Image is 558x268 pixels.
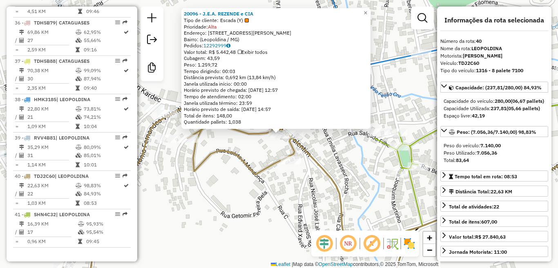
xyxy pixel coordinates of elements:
td: 22,80 KM [27,105,75,113]
i: Observações [226,43,230,48]
td: 1,03 KM [27,199,75,207]
i: % de utilização do peso [76,183,82,188]
i: % de utilização da cubagem [78,230,84,235]
td: 62,95% [83,28,123,36]
strong: LEOPOLDINA [471,45,502,51]
a: Zoom out [423,244,435,256]
i: Total de Atividades [19,115,24,120]
a: Zoom in [423,232,435,244]
span: 36 - [15,20,89,26]
td: 73,81% [83,105,123,113]
strong: [PERSON_NAME] [463,53,502,59]
div: Peso: 1.259,72 [184,62,368,68]
i: % de utilização da cubagem [76,191,82,196]
div: Capacidade: (237,81/280,00) 84,93% [440,94,548,123]
span: Capacidade: (237,81/280,00) 84,93% [455,84,542,91]
em: Opções [115,20,120,25]
em: Rota exportada [123,97,127,102]
i: Distância Total [19,145,24,150]
a: Close popup [361,8,371,18]
h4: Informações da rota selecionada [440,16,548,24]
div: Nome da rota: [440,45,548,52]
i: Tempo total em rota [78,9,82,14]
strong: 7.140,00 [480,142,501,148]
i: % de utilização da cubagem [76,115,82,120]
td: 27 [27,36,75,44]
a: Total de atividades:22 [440,201,548,212]
td: 74,21% [83,113,123,121]
a: Jornada Motorista: 11:00 [440,246,548,257]
span: | LEOPOLDINA [56,135,89,141]
td: 08:53 [83,199,123,207]
span: 41 - [15,211,90,217]
a: Exibir filtros [414,10,431,26]
strong: TDJ2C60 [458,60,479,66]
span: | CATAGUASES [56,58,89,64]
span: 22,63 KM [491,188,512,195]
td: 09:16 [83,46,123,54]
em: Rota exportada [123,58,127,63]
td: 09:45 [86,237,127,246]
span: Exibir rótulo [362,234,382,253]
td: 17 [27,228,78,236]
div: Peso Utilizado: [444,149,545,157]
td: 55,66% [83,36,123,44]
i: % de utilização do peso [78,221,84,226]
div: Quantidade pallets: 1,038 [184,119,368,125]
td: 95,54% [86,228,127,236]
i: % de utilização do peso [76,106,82,111]
span: TDH5B79 [34,20,56,26]
img: Fluxo de ruas [386,237,399,250]
td: 69,86 KM [27,28,75,36]
div: Distância Total: [449,188,512,195]
td: 35,29 KM [27,143,75,151]
a: 20096 - J.E.A. REZENDE e CIA [184,11,253,17]
i: Total de Atividades [19,191,24,196]
div: Map data © contributors,© 2025 TomTom, Microsoft [269,261,440,268]
strong: 22 [493,204,499,210]
td: 4,51 KM [27,7,78,16]
i: Tempo total em rota [78,239,82,244]
td: 10:04 [83,122,123,131]
a: Capacidade: (237,81/280,00) 84,93% [440,82,548,93]
a: Criar modelo [144,60,160,78]
td: / [15,190,19,198]
a: Distância Total:22,63 KM [440,186,548,197]
i: % de utilização da cubagem [76,153,82,158]
span: Peso: (7.056,36/7.140,00) 98,83% [457,129,536,135]
strong: 40 [476,38,482,44]
div: Endereço: [STREET_ADDRESS][PERSON_NAME] [184,30,368,36]
i: Distância Total [19,183,24,188]
a: OpenStreetMap [319,261,353,267]
div: Janela utilizada término: 23:59 [184,100,368,106]
em: Rota exportada [123,135,127,140]
strong: 237,81 [491,105,507,111]
i: Rota otimizada [124,68,129,73]
span: | CATAGUASES [56,20,89,26]
td: 30 [27,75,75,83]
strong: (06,67 pallets) [511,98,544,104]
td: = [15,7,19,16]
a: Valor total:R$ 27.840,63 [440,231,548,242]
span: Peso do veículo: [444,142,501,148]
em: Opções [115,173,120,178]
span: Total de atividades: [449,204,499,210]
i: Rota otimizada [124,145,129,150]
i: % de utilização do peso [76,68,82,73]
td: 84,93% [83,190,123,198]
i: Total de Atividades [19,38,24,43]
div: Pedidos: [184,42,368,49]
div: Motorista: [440,52,548,60]
i: Total de Atividades [19,153,24,158]
em: Rota exportada [123,20,127,25]
a: Tempo total em rota: 08:53 [440,171,548,182]
div: Cubagem: 43,59 [184,55,368,62]
span: − [427,245,432,255]
td: 1,14 KM [27,161,75,169]
a: Peso: (7.056,36/7.140,00) 98,83% [440,126,548,137]
div: Veículo: [440,60,548,67]
div: Total de itens: 148,00 [184,113,368,119]
td: / [15,36,19,44]
div: Tempo de atendimento: 02:00 [184,11,368,125]
td: 0,96 KM [27,237,78,246]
